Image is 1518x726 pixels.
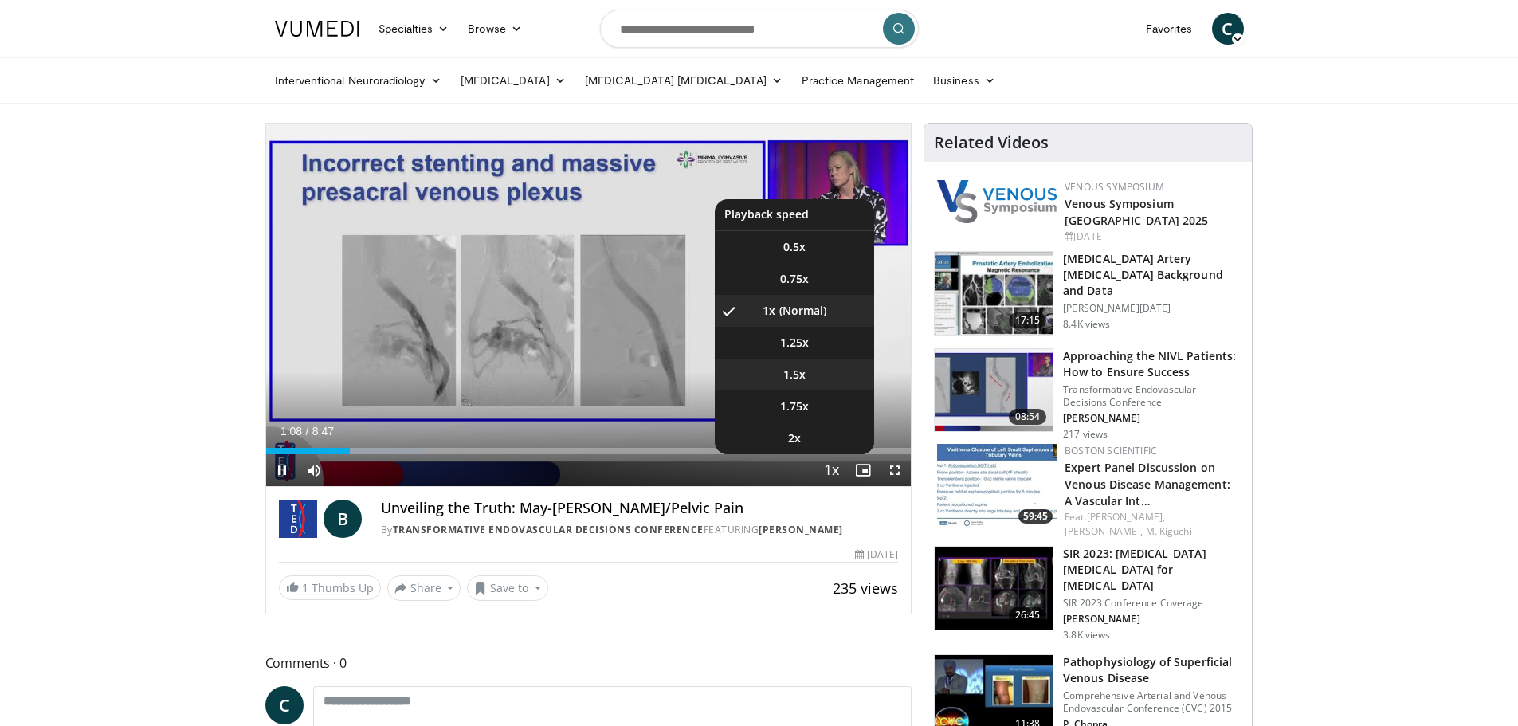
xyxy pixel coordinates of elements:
p: SIR 2023 Conference Coverage [1063,597,1242,610]
span: 1 [302,580,308,595]
span: 0.75x [780,271,809,287]
h3: Pathophysiology of Superficial Venous Disease [1063,654,1242,686]
p: 8.4K views [1063,318,1110,331]
span: 08:54 [1009,409,1047,425]
a: Boston Scientific [1065,444,1157,457]
button: Pause [266,454,298,486]
a: [MEDICAL_DATA] [MEDICAL_DATA] [575,65,792,96]
img: VuMedi Logo [275,21,359,37]
div: By FEATURING [381,523,899,537]
a: 1 Thumbs Up [279,575,381,600]
a: 59:45 [937,444,1057,528]
a: Venous Symposium [1065,180,1164,194]
button: Save to [467,575,548,601]
a: Interventional Neuroradiology [265,65,451,96]
img: be6b0377-cdfe-4f7b-8050-068257d09c09.150x105_q85_crop-smart_upscale.jpg [935,547,1053,630]
a: C [1212,13,1244,45]
span: 17:15 [1009,312,1047,328]
span: 1.5x [783,367,806,383]
p: [PERSON_NAME] [1063,412,1242,425]
a: Practice Management [792,65,924,96]
h4: Related Videos [934,133,1049,152]
p: Transformative Endovascular Decisions Conference [1063,383,1242,409]
a: Favorites [1136,13,1202,45]
a: [MEDICAL_DATA] [451,65,575,96]
div: [DATE] [1065,230,1239,244]
p: 217 views [1063,428,1108,441]
a: 26:45 SIR 2023: [MEDICAL_DATA] [MEDICAL_DATA] for [MEDICAL_DATA] SIR 2023 Conference Coverage [PE... [934,546,1242,642]
a: 17:15 [MEDICAL_DATA] Artery [MEDICAL_DATA] Background and Data [PERSON_NAME][DATE] 8.4K views [934,251,1242,336]
button: Enable picture-in-picture mode [847,454,879,486]
img: f9d63ed0-f3bf-4a88-886f-42b94fc7533f.150x105_q85_crop-smart_upscale.jpg [935,349,1053,432]
a: Specialties [369,13,459,45]
span: / [306,425,309,438]
p: Comprehensive Arterial and Venous Endovascular Conference (CVC) 2015 [1063,689,1242,715]
a: [PERSON_NAME], [1065,524,1143,538]
a: Expert Panel Discussion on Venous Disease Management: A Vascular Int… [1065,460,1230,508]
span: 1x [763,303,775,319]
span: 59:45 [1018,509,1053,524]
span: 0.5x [783,239,806,255]
a: [PERSON_NAME] [759,523,843,536]
img: Transformative Endovascular Decisions Conference [279,500,317,538]
p: 3.8K views [1063,629,1110,642]
div: [DATE] [855,547,898,562]
span: 1:08 [280,425,302,438]
a: Business [924,65,1005,96]
div: Feat. [1065,510,1239,539]
h3: Approaching the NIVL Patients: How to Ensure Success [1063,348,1242,380]
a: Venous Symposium [GEOGRAPHIC_DATA] 2025 [1065,196,1208,228]
span: 1.25x [780,335,809,351]
a: Browse [458,13,531,45]
button: Fullscreen [879,454,911,486]
span: 26:45 [1009,607,1047,623]
span: 1.75x [780,398,809,414]
a: B [324,500,362,538]
img: 2c9e911a-87a5-4113-a55f-40ade2b86016.150x105_q85_crop-smart_upscale.jpg [935,252,1053,335]
button: Mute [298,454,330,486]
span: 2x [788,430,801,446]
h3: SIR 2023: [MEDICAL_DATA] [MEDICAL_DATA] for [MEDICAL_DATA] [1063,546,1242,594]
h3: [MEDICAL_DATA] Artery [MEDICAL_DATA] Background and Data [1063,251,1242,299]
input: Search topics, interventions [600,10,919,48]
a: [PERSON_NAME], [1087,510,1165,524]
video-js: Video Player [266,124,912,487]
a: 08:54 Approaching the NIVL Patients: How to Ensure Success Transformative Endovascular Decisions ... [934,348,1242,441]
img: 38765b2d-a7cd-4379-b3f3-ae7d94ee6307.png.150x105_q85_autocrop_double_scale_upscale_version-0.2.png [937,180,1057,223]
a: C [265,686,304,724]
img: 7755e743-dd2f-4a46-b035-1157ed8bc16a.150x105_q85_crop-smart_upscale.jpg [937,444,1057,528]
span: Comments 0 [265,653,912,673]
div: Progress Bar [266,448,912,454]
button: Share [387,575,461,601]
span: 8:47 [312,425,334,438]
span: 235 views [833,579,898,598]
a: M. Kiguchi [1146,524,1192,538]
h4: Unveiling the Truth: May-[PERSON_NAME]/Pelvic Pain [381,500,899,517]
p: [PERSON_NAME][DATE] [1063,302,1242,315]
p: [PERSON_NAME] [1063,613,1242,626]
button: Playback Rate [815,454,847,486]
a: Transformative Endovascular Decisions Conference [393,523,704,536]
